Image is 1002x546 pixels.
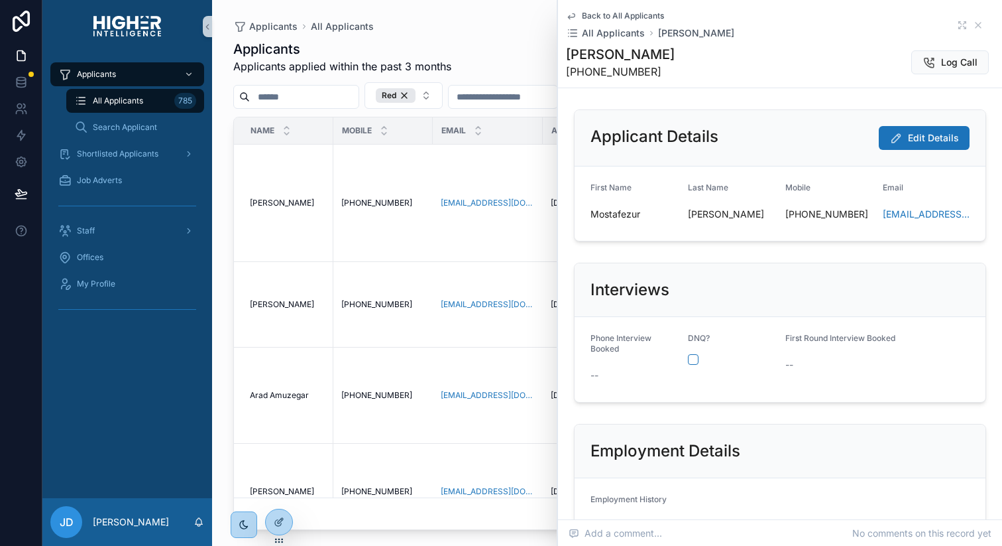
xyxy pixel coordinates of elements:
span: Offices [77,252,103,263]
button: Log Call [911,50,989,74]
span: [PHONE_NUMBER] [341,486,412,497]
span: Arad Amuzegar [250,390,309,401]
span: [DATE] 20:03 [551,198,600,208]
button: Unselect RED [376,88,416,103]
span: -- [785,358,793,372]
p: [PERSON_NAME] [93,515,169,529]
span: [PHONE_NUMBER] [785,208,872,221]
span: All Applicants [93,96,143,106]
h2: Employment Details [590,441,740,462]
div: 785 [174,93,196,109]
span: Add a comment... [569,527,662,540]
div: Red [376,88,416,103]
a: Shortlisted Applicants [50,142,204,166]
h1: Applicants [233,40,451,58]
span: Applicants applied within the past 3 months [233,58,451,74]
a: [DATE] 14:13 [551,486,634,497]
span: Applied [551,125,585,136]
a: [PHONE_NUMBER] [341,390,425,401]
span: No comments on this record yet [852,527,991,540]
a: [PHONE_NUMBER] [341,486,425,497]
a: Offices [50,245,204,269]
a: [DATE] 20:03 [551,198,634,208]
span: My Profile [77,279,115,289]
a: [EMAIL_ADDRESS][DOMAIN_NAME] [441,390,535,401]
h2: Interviews [590,279,669,301]
a: [EMAIL_ADDRESS][DOMAIN_NAME] [883,208,970,221]
a: [EMAIL_ADDRESS][DOMAIN_NAME] [441,299,535,310]
a: Arad Amuzegar [250,390,325,401]
span: Phone Interview Booked [590,333,651,354]
a: Staff [50,219,204,243]
span: Job Adverts [77,175,122,186]
a: All Applicants [311,20,374,33]
a: Applicants [233,20,298,33]
span: Email [441,125,466,136]
span: Email [883,182,903,192]
span: First Round Interview Booked [785,333,895,343]
a: [EMAIL_ADDRESS][DOMAIN_NAME] [441,198,535,208]
span: Applicants [249,20,298,33]
span: [PHONE_NUMBER] [341,390,412,401]
span: [DATE] 16:19 [551,299,596,310]
button: Edit Details [879,126,970,150]
a: [PERSON_NAME] [658,27,734,40]
a: [DATE] 14:49 [551,390,634,401]
a: All Applicants [566,27,645,40]
a: [PERSON_NAME] [250,486,325,497]
span: Staff [77,226,95,236]
span: Shortlisted Applicants [77,149,158,159]
span: -- [590,369,598,382]
span: [PERSON_NAME] [250,198,314,208]
span: Mostafezur [590,208,677,221]
span: Search Applicant [93,122,157,133]
a: [EMAIL_ADDRESS][DOMAIN_NAME] [441,486,535,497]
a: Job Adverts [50,169,204,192]
button: Select Button [364,82,443,109]
h2: Applicant Details [590,126,718,147]
span: Back to All Applicants [582,11,664,21]
span: Last Name [688,182,728,192]
span: First Name [590,182,632,192]
span: Mobile [342,125,372,136]
span: Employment History [590,494,667,504]
span: JD [60,514,74,530]
span: [PHONE_NUMBER] [566,64,675,80]
a: [PHONE_NUMBER] [341,198,425,208]
h1: [PERSON_NAME] [566,45,675,64]
span: Mobile [785,182,810,192]
span: [DATE] 14:13 [551,486,597,497]
a: Applicants [50,62,204,86]
a: My Profile [50,272,204,296]
span: DNQ? [688,333,710,343]
span: Applicants [77,69,116,80]
a: All Applicants785 [66,89,204,113]
a: Back to All Applicants [566,11,664,21]
div: scrollable content [42,53,212,498]
span: [PERSON_NAME] [250,299,314,310]
a: [PERSON_NAME] [250,299,325,310]
span: [PHONE_NUMBER] [341,198,412,208]
span: Log Call [941,56,977,69]
span: Name [250,125,274,136]
a: [PHONE_NUMBER] [341,299,425,310]
a: [DATE] 16:19 [551,299,634,310]
span: [PHONE_NUMBER] [341,299,412,310]
a: [PERSON_NAME] [250,198,325,208]
span: [DATE] 14:49 [551,390,599,401]
a: Search Applicant [66,115,204,139]
img: App logo [93,16,161,37]
span: [PERSON_NAME] [688,208,775,221]
span: All Applicants [582,27,645,40]
span: [PERSON_NAME] [250,486,314,497]
span: Edit Details [908,131,959,145]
